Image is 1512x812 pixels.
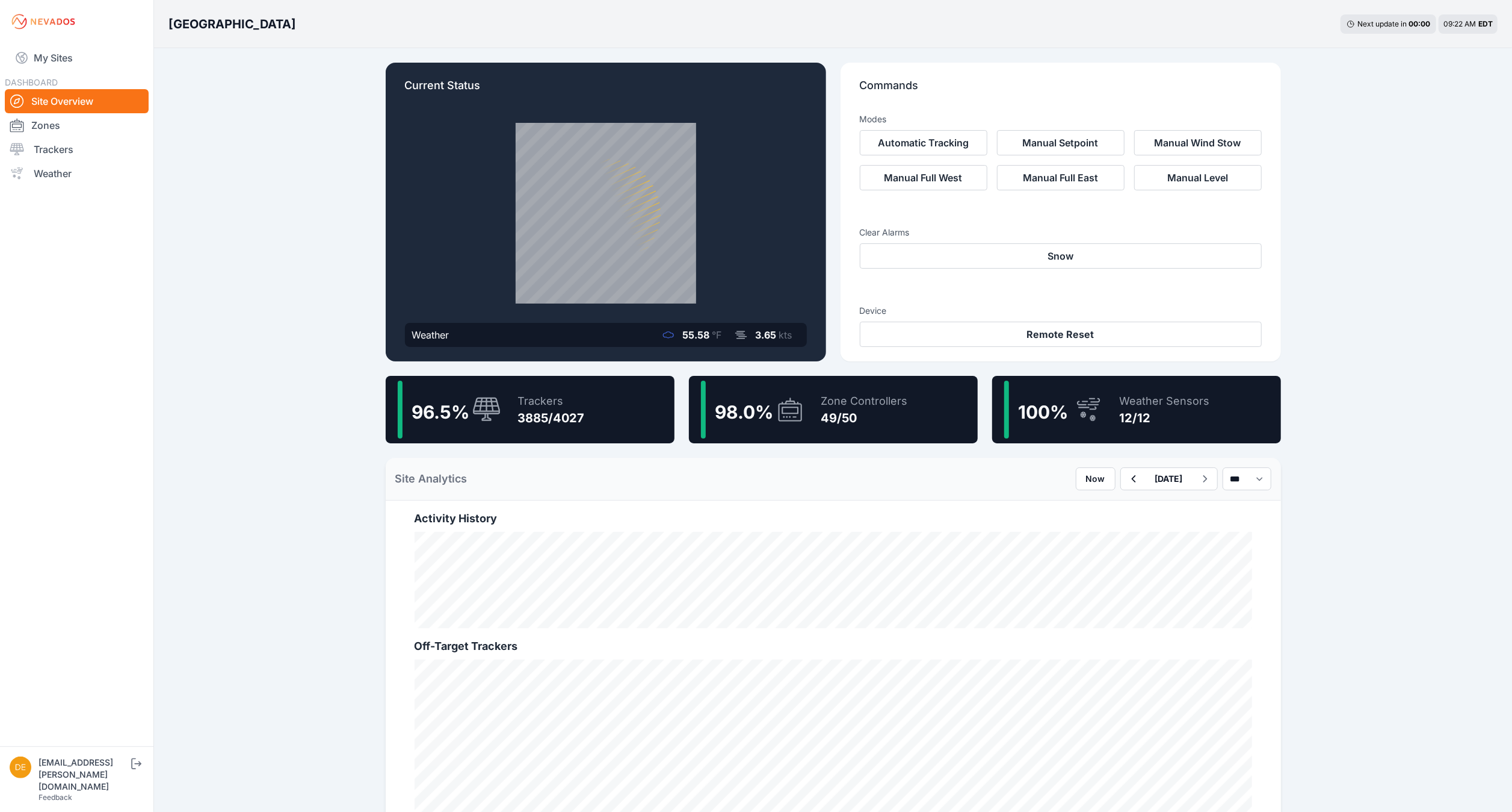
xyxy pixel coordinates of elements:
h2: Off-Target Trackers [415,638,1252,655]
a: 98.0%Zone Controllers49/50 [689,376,978,443]
span: 55.58 [683,329,710,341]
span: 100 % [1019,401,1069,423]
button: Now [1076,467,1115,490]
div: Trackers [518,393,585,410]
div: 3885/4027 [518,410,585,426]
span: 3.65 [756,329,777,341]
span: 09:22 AM [1443,19,1476,28]
button: Manual Full West [860,165,987,190]
div: 12/12 [1120,410,1210,426]
span: Next update in [1357,19,1407,28]
button: Snow [860,243,1262,269]
button: Automatic Tracking [860,130,987,155]
a: 100%Weather Sensors12/12 [992,376,1281,443]
button: Manual Full East [997,165,1125,190]
a: Trackers [5,137,149,161]
span: kts [779,329,792,341]
span: EDT [1478,19,1493,28]
img: devin.martin@nevados.solar [10,757,31,778]
span: 98.0 % [715,401,774,423]
a: My Sites [5,43,149,72]
a: Feedback [39,793,72,802]
button: Manual Setpoint [997,130,1125,155]
button: Manual Level [1134,165,1262,190]
a: Weather [5,161,149,186]
button: [DATE] [1146,468,1193,490]
span: DASHBOARD [5,77,58,87]
button: Remote Reset [860,322,1262,347]
p: Commands [860,77,1262,104]
h3: [GEOGRAPHIC_DATA] [168,16,296,33]
span: 96.5 % [412,401,470,423]
div: Zone Controllers [821,393,908,410]
a: Site Overview [5,89,149,113]
span: °F [712,329,722,341]
h3: Device [860,305,1262,317]
img: Nevados [10,12,77,31]
button: Manual Wind Stow [1134,130,1262,155]
div: Weather [412,328,449,342]
h2: Activity History [415,510,1252,527]
div: 49/50 [821,410,908,426]
h3: Modes [860,113,887,125]
a: Zones [5,113,149,137]
h2: Site Analytics [395,470,467,487]
a: 96.5%Trackers3885/4027 [386,376,674,443]
div: Weather Sensors [1120,393,1210,410]
h3: Clear Alarms [860,226,1262,239]
div: [EMAIL_ADDRESS][PERSON_NAME][DOMAIN_NAME] [39,757,129,793]
div: 00 : 00 [1409,19,1430,29]
p: Current Status [405,77,807,104]
nav: Breadcrumb [168,8,296,40]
